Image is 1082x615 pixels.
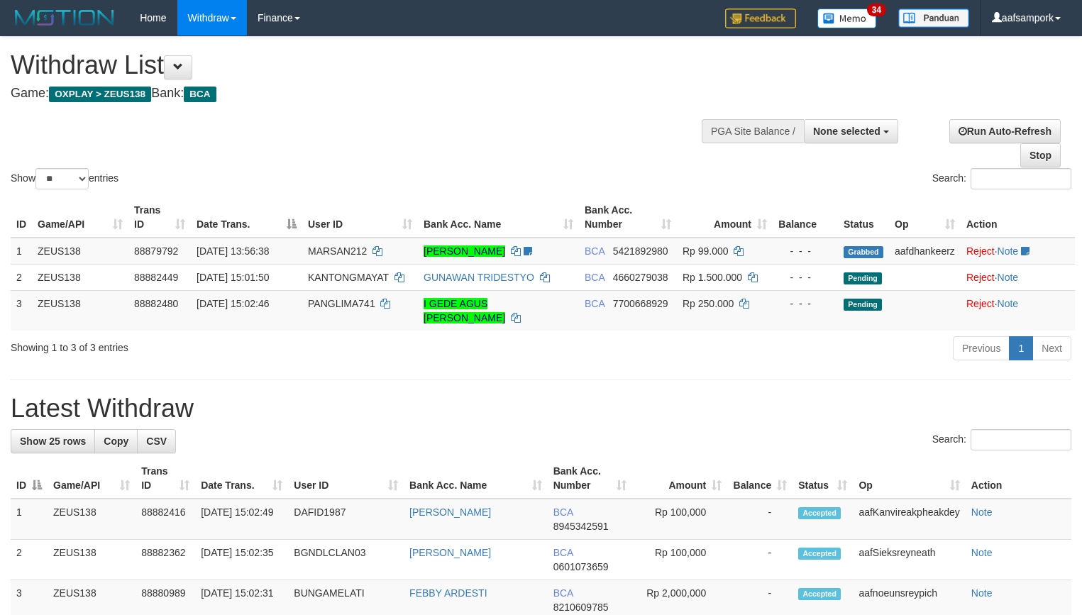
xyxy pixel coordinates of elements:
span: MARSAN212 [308,245,367,257]
td: DAFID1987 [288,499,404,540]
span: BCA [184,87,216,102]
td: Rp 100,000 [632,499,727,540]
td: 88882362 [136,540,195,580]
a: 1 [1009,336,1033,360]
th: Trans ID: activate to sort column ascending [136,458,195,499]
td: Rp 100,000 [632,540,727,580]
span: Accepted [798,588,841,600]
th: User ID: activate to sort column ascending [288,458,404,499]
a: Note [971,587,993,599]
label: Search: [932,429,1071,450]
a: Note [971,506,993,518]
span: 34 [867,4,886,16]
span: None selected [813,126,880,137]
th: Date Trans.: activate to sort column descending [191,197,302,238]
a: [PERSON_NAME] [409,547,491,558]
a: CSV [137,429,176,453]
a: Note [998,298,1019,309]
a: [PERSON_NAME] [409,506,491,518]
span: KANTONGMAYAT [308,272,389,283]
td: ZEUS138 [32,290,128,331]
th: User ID: activate to sort column ascending [302,197,418,238]
th: Amount: activate to sort column ascending [677,197,773,238]
th: Op: activate to sort column ascending [889,197,961,238]
th: ID: activate to sort column descending [11,458,48,499]
span: [DATE] 13:56:38 [197,245,269,257]
div: - - - [778,270,832,284]
a: [PERSON_NAME] [424,245,505,257]
a: Stop [1020,143,1061,167]
span: 88879792 [134,245,178,257]
td: 3 [11,290,32,331]
span: BCA [585,272,605,283]
a: Note [998,272,1019,283]
td: ZEUS138 [32,238,128,265]
td: - [727,499,793,540]
div: - - - [778,244,832,258]
a: Reject [966,298,995,309]
h4: Game: Bank: [11,87,707,101]
th: Game/API: activate to sort column ascending [48,458,136,499]
span: Copy 5421892980 to clipboard [613,245,668,257]
td: ZEUS138 [32,264,128,290]
span: Rp 250.000 [683,298,734,309]
a: I GEDE AGUS [PERSON_NAME] [424,298,505,323]
a: Note [971,547,993,558]
th: Action [961,197,1075,238]
span: Accepted [798,548,841,560]
th: Bank Acc. Name: activate to sort column ascending [404,458,548,499]
a: Reject [966,272,995,283]
span: Copy 0601073659 to clipboard [553,561,609,572]
td: aafdhankeerz [889,238,961,265]
img: Button%20Memo.svg [817,9,877,28]
th: Game/API: activate to sort column ascending [32,197,128,238]
span: Copy 8210609785 to clipboard [553,602,609,613]
span: Show 25 rows [20,436,86,447]
span: BCA [585,245,605,257]
th: Date Trans.: activate to sort column ascending [195,458,288,499]
span: CSV [146,436,167,447]
th: Bank Acc. Number: activate to sort column ascending [579,197,677,238]
td: · [961,238,1075,265]
span: 88882480 [134,298,178,309]
td: ZEUS138 [48,499,136,540]
span: BCA [553,506,573,518]
span: Rp 99.000 [683,245,729,257]
th: Op: activate to sort column ascending [853,458,965,499]
a: Show 25 rows [11,429,95,453]
td: 1 [11,499,48,540]
h1: Withdraw List [11,51,707,79]
a: Copy [94,429,138,453]
a: Note [998,245,1019,257]
span: Copy [104,436,128,447]
select: Showentries [35,168,89,189]
td: · [961,290,1075,331]
th: Status [838,197,889,238]
label: Show entries [11,168,118,189]
img: Feedback.jpg [725,9,796,28]
input: Search: [971,168,1071,189]
div: Showing 1 to 3 of 3 entries [11,335,440,355]
span: Pending [844,299,882,311]
span: BCA [585,298,605,309]
a: Reject [966,245,995,257]
span: Copy 4660279038 to clipboard [613,272,668,283]
a: GUNAWAN TRIDESTYO [424,272,534,283]
img: MOTION_logo.png [11,7,118,28]
th: Bank Acc. Name: activate to sort column ascending [418,197,579,238]
td: BGNDLCLAN03 [288,540,404,580]
span: Copy 8945342591 to clipboard [553,521,609,532]
img: panduan.png [898,9,969,28]
h1: Latest Withdraw [11,394,1071,423]
label: Search: [932,168,1071,189]
span: 88882449 [134,272,178,283]
th: Trans ID: activate to sort column ascending [128,197,191,238]
span: [DATE] 15:01:50 [197,272,269,283]
div: - - - [778,297,832,311]
td: [DATE] 15:02:35 [195,540,288,580]
th: Action [966,458,1071,499]
td: ZEUS138 [48,540,136,580]
div: PGA Site Balance / [702,119,804,143]
th: Amount: activate to sort column ascending [632,458,727,499]
th: Balance: activate to sort column ascending [727,458,793,499]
